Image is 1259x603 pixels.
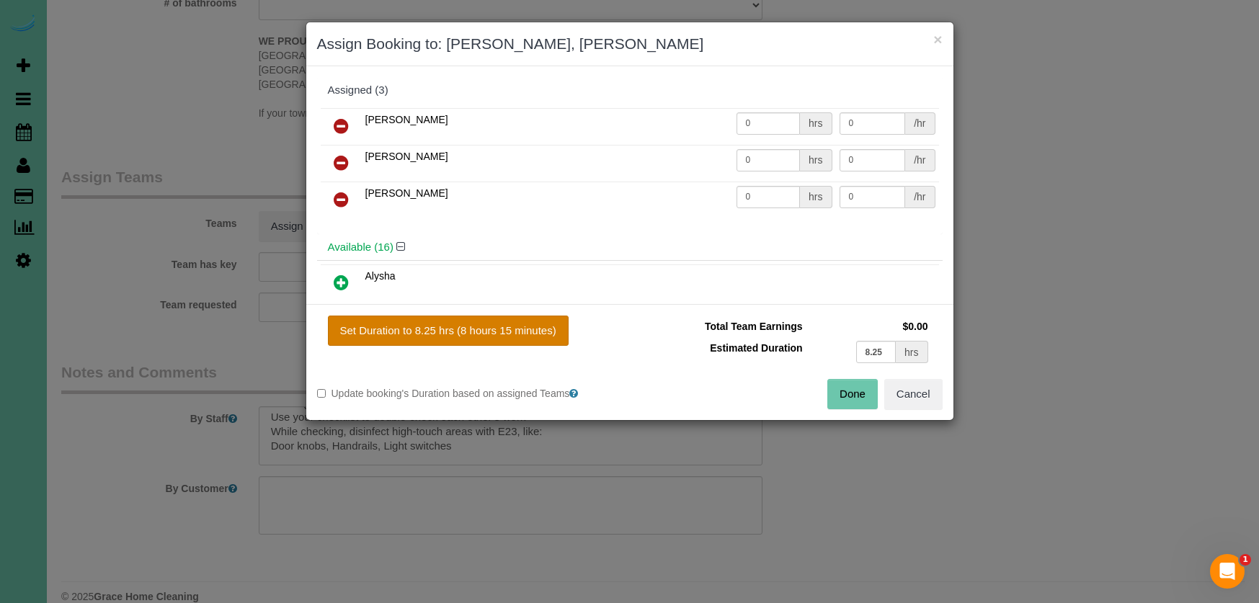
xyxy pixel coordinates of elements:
[317,33,943,55] h3: Assign Booking to: [PERSON_NAME], [PERSON_NAME]
[905,186,935,208] div: /hr
[317,389,326,398] input: Update booking's Duration based on assigned Teams
[328,84,932,97] div: Assigned (3)
[933,32,942,47] button: ×
[1210,554,1245,589] iframe: Intercom live chat
[365,270,396,282] span: Alysha
[905,149,935,171] div: /hr
[710,342,802,354] span: Estimated Duration
[1240,554,1251,566] span: 1
[905,112,935,135] div: /hr
[806,316,932,337] td: $0.00
[641,316,806,337] td: Total Team Earnings
[896,341,927,363] div: hrs
[800,186,832,208] div: hrs
[800,149,832,171] div: hrs
[884,379,943,409] button: Cancel
[827,379,878,409] button: Done
[800,112,832,135] div: hrs
[328,316,569,346] button: Set Duration to 8.25 hrs (8 hours 15 minutes)
[365,187,448,199] span: [PERSON_NAME]
[317,386,619,401] label: Update booking's Duration based on assigned Teams
[365,151,448,162] span: [PERSON_NAME]
[365,114,448,125] span: [PERSON_NAME]
[328,241,932,254] h4: Available (16)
